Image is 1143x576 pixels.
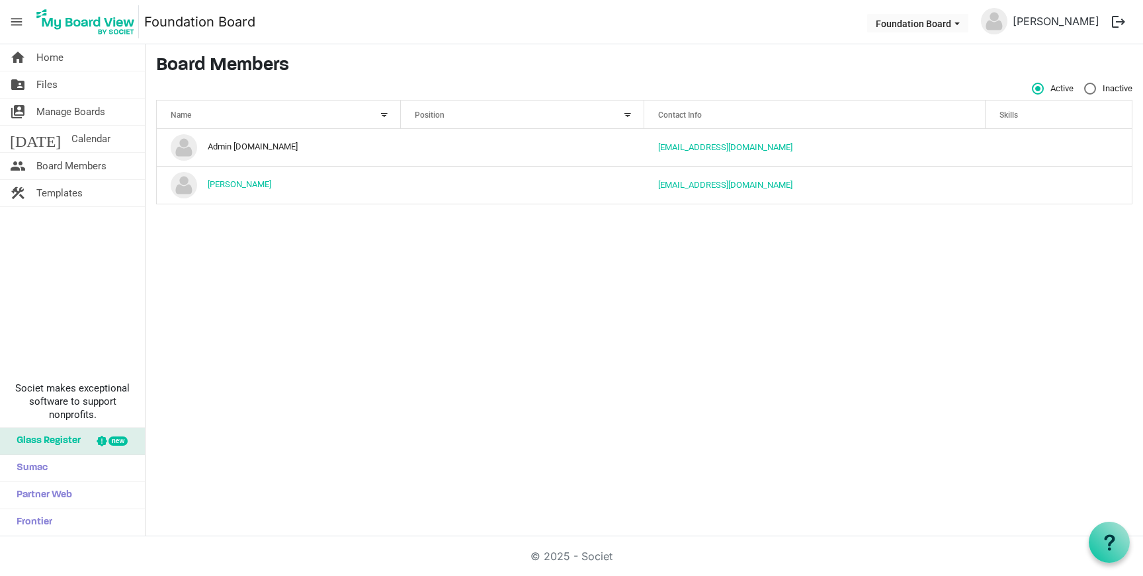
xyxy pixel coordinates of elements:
span: Calendar [71,126,110,152]
span: Files [36,71,58,98]
span: Home [36,44,63,71]
span: construction [10,180,26,206]
a: [EMAIL_ADDRESS][DOMAIN_NAME] [658,180,792,190]
span: Manage Boards [36,99,105,125]
a: [EMAIL_ADDRESS][DOMAIN_NAME] [658,142,792,152]
a: [PERSON_NAME] [208,180,271,190]
span: Frontier [10,509,52,536]
span: Templates [36,180,83,206]
span: [DATE] [10,126,61,152]
span: Partner Web [10,482,72,509]
td: column header Position [401,129,645,166]
a: [PERSON_NAME] [1007,8,1105,34]
span: Contact Info [658,110,702,120]
a: My Board View Logo [32,5,144,38]
span: Glass Register [10,428,81,454]
button: logout [1105,8,1132,36]
td: is template cell column header Skills [986,166,1132,204]
img: no-profile-picture.svg [171,134,197,161]
td: Kasey Ramey is template cell column header Name [157,166,401,204]
span: Skills [999,110,1018,120]
span: Active [1032,83,1074,95]
span: menu [4,9,29,34]
span: Societ makes exceptional software to support nonprofits. [6,382,139,421]
span: people [10,153,26,179]
a: © 2025 - Societ [530,550,613,563]
img: no-profile-picture.svg [171,172,197,198]
td: Admin brehumbleandkind.org is template cell column header Name [157,129,401,166]
span: switch_account [10,99,26,125]
span: home [10,44,26,71]
span: folder_shared [10,71,26,98]
button: Foundation Board dropdownbutton [867,14,968,32]
img: My Board View Logo [32,5,139,38]
span: Position [415,110,444,120]
div: new [108,436,128,446]
td: column header Position [401,166,645,204]
td: is template cell column header Skills [986,129,1132,166]
span: Board Members [36,153,106,179]
img: no-profile-picture.svg [981,8,1007,34]
span: Name [171,110,191,120]
td: Kaseyr@brehumbleandkind.org is template cell column header Contact Info [644,166,986,204]
span: Inactive [1084,83,1132,95]
a: Foundation Board [144,9,255,35]
span: Sumac [10,455,48,481]
h3: Board Members [156,55,1132,77]
td: admin@brehumbleandkind.org is template cell column header Contact Info [644,129,986,166]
